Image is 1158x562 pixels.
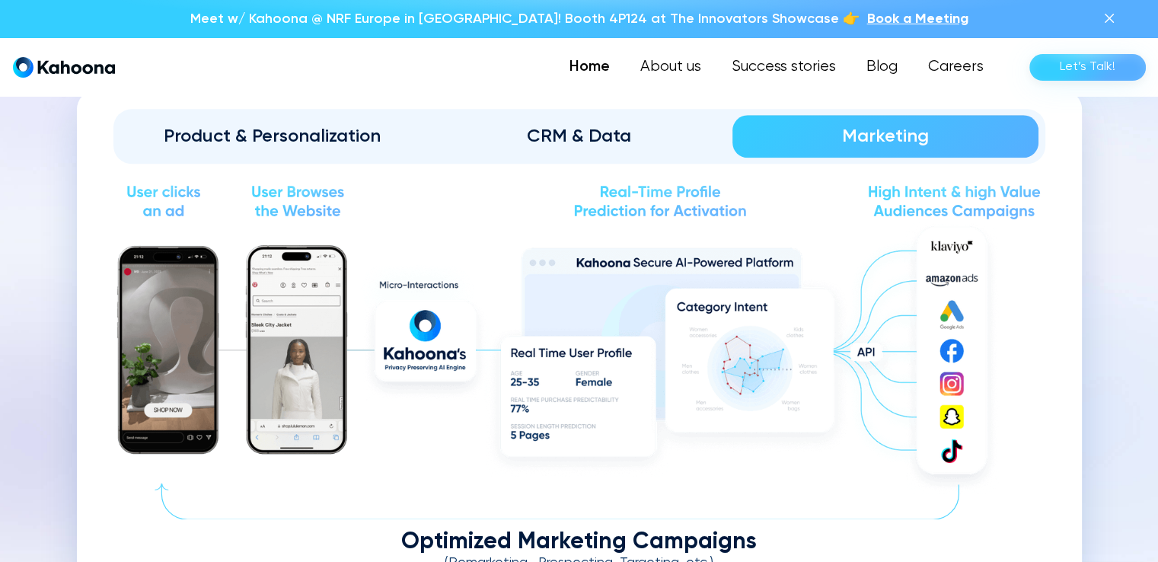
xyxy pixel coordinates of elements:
div: Product & Personalization [141,124,405,148]
a: home [13,56,115,78]
a: Success stories [716,52,851,82]
div: Let’s Talk! [1060,55,1115,79]
p: Meet w/ Kahoona @ NRF Europe in [GEOGRAPHIC_DATA]! Booth 4P124 at The Innovators Showcase 👉 [190,9,860,29]
a: About us [625,52,716,82]
a: Blog [851,52,913,82]
a: Book a Meeting [867,9,968,29]
a: Careers [913,52,999,82]
span: Book a Meeting [867,12,968,26]
div: Marketing [754,124,1018,148]
a: Let’s Talk! [1029,54,1146,81]
a: Home [554,52,625,82]
div: CRM & Data [447,124,711,148]
div: Optimized Marketing Campaigns [113,531,1045,554]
